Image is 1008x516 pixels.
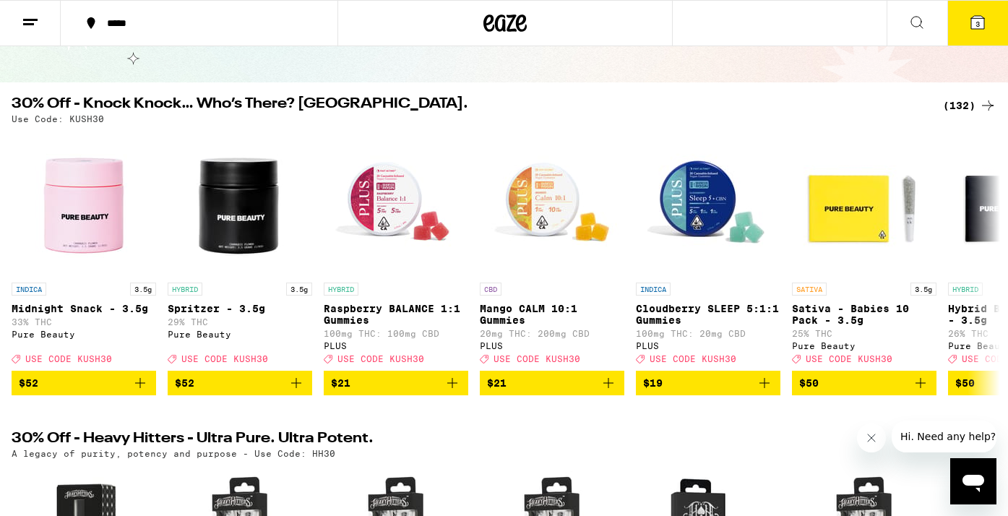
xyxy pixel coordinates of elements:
[799,377,819,389] span: $50
[480,283,501,296] p: CBD
[480,303,624,326] p: Mango CALM 10:1 Gummies
[12,283,46,296] p: INDICA
[324,131,468,371] a: Open page for Raspberry BALANCE 1:1 Gummies from PLUS
[12,303,156,314] p: Midnight Snack - 3.5g
[636,131,780,275] img: PLUS - Cloudberry SLEEP 5:1:1 Gummies
[324,283,358,296] p: HYBRID
[857,423,886,452] iframe: Close message
[480,131,624,371] a: Open page for Mango CALM 10:1 Gummies from PLUS
[168,283,202,296] p: HYBRID
[175,377,194,389] span: $52
[130,283,156,296] p: 3.5g
[12,131,156,275] img: Pure Beauty - Midnight Snack - 3.5g
[792,371,936,395] button: Add to bag
[286,283,312,296] p: 3.5g
[480,329,624,338] p: 20mg THC: 200mg CBD
[337,354,424,364] span: USE CODE KUSH30
[943,97,996,114] a: (132)
[168,131,312,371] a: Open page for Spritzer - 3.5g from Pure Beauty
[12,330,156,339] div: Pure Beauty
[12,431,926,449] h2: 30% Off - Heavy Hitters - Ultra Pure. Ultra Potent.
[494,354,580,364] span: USE CODE KUSH30
[643,377,663,389] span: $19
[324,131,468,275] img: PLUS - Raspberry BALANCE 1:1 Gummies
[955,377,975,389] span: $50
[892,421,996,452] iframe: Message from company
[792,341,936,351] div: Pure Beauty
[324,329,468,338] p: 100mg THC: 100mg CBD
[19,377,38,389] span: $52
[12,317,156,327] p: 33% THC
[636,341,780,351] div: PLUS
[25,354,112,364] span: USE CODE KUSH30
[636,371,780,395] button: Add to bag
[950,458,996,504] iframe: Button to launch messaging window
[331,377,350,389] span: $21
[168,330,312,339] div: Pure Beauty
[168,371,312,395] button: Add to bag
[12,449,335,458] p: A legacy of purity, potency and purpose - Use Code: HH30
[792,303,936,326] p: Sativa - Babies 10 Pack - 3.5g
[487,377,507,389] span: $21
[168,303,312,314] p: Spritzer - 3.5g
[12,371,156,395] button: Add to bag
[480,371,624,395] button: Add to bag
[12,114,104,124] p: Use Code: KUSH30
[792,329,936,338] p: 25% THC
[12,97,926,114] h2: 30% Off - Knock Knock… Who’s There? [GEOGRAPHIC_DATA].
[792,131,936,275] img: Pure Beauty - Sativa - Babies 10 Pack - 3.5g
[948,283,983,296] p: HYBRID
[480,341,624,351] div: PLUS
[480,131,624,275] img: PLUS - Mango CALM 10:1 Gummies
[12,131,156,371] a: Open page for Midnight Snack - 3.5g from Pure Beauty
[975,20,980,28] span: 3
[168,131,312,275] img: Pure Beauty - Spritzer - 3.5g
[910,283,936,296] p: 3.5g
[181,354,268,364] span: USE CODE KUSH30
[636,283,671,296] p: INDICA
[636,303,780,326] p: Cloudberry SLEEP 5:1:1 Gummies
[324,371,468,395] button: Add to bag
[636,131,780,371] a: Open page for Cloudberry SLEEP 5:1:1 Gummies from PLUS
[168,317,312,327] p: 29% THC
[636,329,780,338] p: 100mg THC: 20mg CBD
[947,1,1008,46] button: 3
[792,283,827,296] p: SATIVA
[650,354,736,364] span: USE CODE KUSH30
[792,131,936,371] a: Open page for Sativa - Babies 10 Pack - 3.5g from Pure Beauty
[324,341,468,351] div: PLUS
[806,354,892,364] span: USE CODE KUSH30
[324,303,468,326] p: Raspberry BALANCE 1:1 Gummies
